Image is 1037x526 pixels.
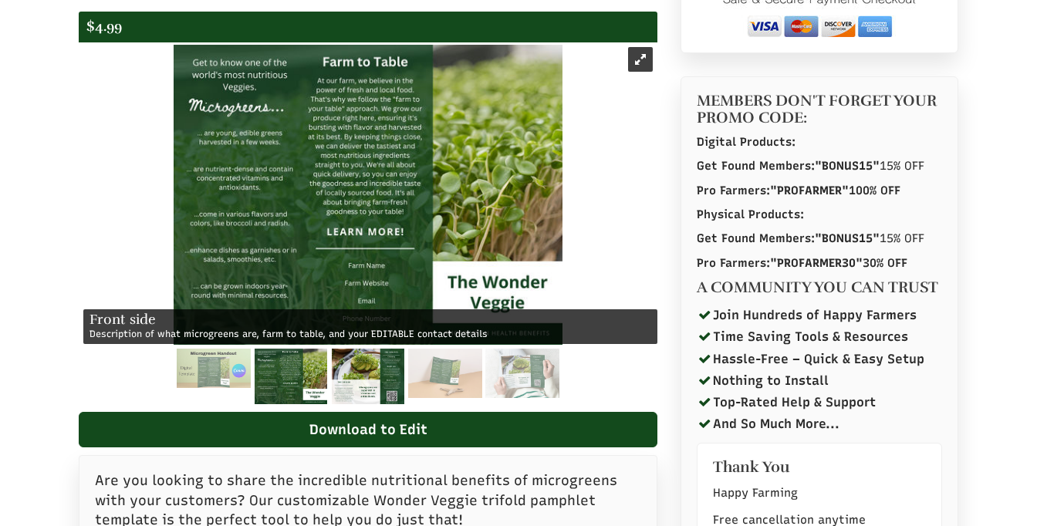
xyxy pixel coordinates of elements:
[697,231,942,247] p: 15% OFF
[485,349,559,398] img: 0205a3bbf180ccb6550bb934db480134
[815,231,880,245] span: "BONUS15"
[697,325,942,347] li: Time Saving Tools & Resources
[713,484,926,504] p: Happy Farming
[79,412,657,447] a: Download to Edit
[697,159,880,173] strong: Get Found Members:
[770,256,863,270] span: "PROFARMER30"
[174,45,562,345] img: Front side
[697,135,795,149] strong: Digital Products:
[697,391,942,413] li: Top-Rated Help & Support
[86,18,122,35] span: $4.99
[697,348,942,369] li: Hassle-Free – Quick & Easy Setup
[90,312,651,328] h4: Front side
[255,349,326,404] img: 1c2171a51e892c67e8fdba9cd886fee4
[697,413,942,434] li: And So Much More...
[83,309,657,344] div: Description of what microgreens are, farm to table, and your EDITABLE contact details
[697,279,942,296] h4: A COMMUNITY YOU CAN TRUST
[815,159,880,173] span: "BONUS15"
[697,93,942,126] h4: MEMBERS DON'T FORGET YOUR PROMO CODE:
[697,369,942,391] li: Nothing to Install
[697,304,942,325] li: Join Hundreds of Happy Farmers
[697,207,804,221] strong: Physical Products:
[770,184,849,197] span: "PROFARMER"
[713,459,926,476] h4: Thank You
[697,256,907,270] strong: Pro Farmers: 30% OFF
[177,349,251,388] img: 751d5064965fb2f3da8648dceeca4c9c
[408,349,482,398] img: 95986249113e3bb1417667a7eff71f75
[697,184,900,197] strong: Pro Farmers: 100% OFF
[697,158,942,174] p: 15% OFF
[332,349,404,404] img: ec2d999f6bd79085b8ad3d21adc2c7ea
[697,231,880,245] strong: Get Found Members:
